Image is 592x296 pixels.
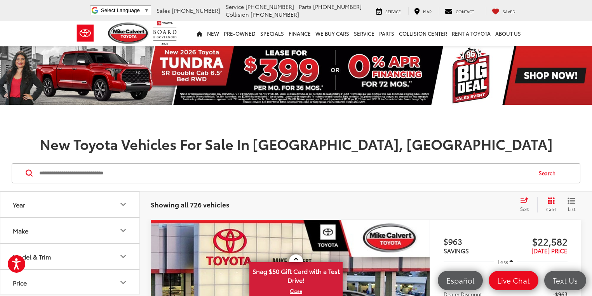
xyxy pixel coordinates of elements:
[498,258,508,265] span: Less
[438,271,483,290] a: Español
[546,206,556,212] span: Grid
[516,197,537,212] button: Select sort value
[258,21,286,46] a: Specials
[118,226,128,235] div: Make
[544,271,586,290] a: Text Us
[313,21,352,46] a: WE BUY CARS
[493,21,523,46] a: About Us
[494,255,517,269] button: Less
[444,246,469,255] span: SAVINGS
[0,192,140,217] button: YearYear
[377,21,397,46] a: Parts
[568,205,575,212] span: List
[71,21,100,46] img: Toyota
[299,3,312,10] span: Parts
[38,164,531,183] input: Search by Make, Model, or Keyword
[172,7,220,14] span: [PHONE_NUMBER]
[486,7,521,15] a: My Saved Vehicles
[408,7,437,15] a: Map
[442,275,478,285] span: Español
[520,205,529,212] span: Sort
[385,9,401,14] span: Service
[423,9,432,14] span: Map
[0,218,140,243] button: MakeMake
[489,271,538,290] a: Live Chat
[157,7,170,14] span: Sales
[537,197,562,212] button: Grid View
[503,9,515,14] span: Saved
[250,263,342,287] span: Snag $50 Gift Card with a Test Drive!
[397,21,449,46] a: Collision Center
[194,21,205,46] a: Home
[226,10,249,18] span: Collision
[246,3,294,10] span: [PHONE_NUMBER]
[549,275,582,285] span: Text Us
[352,21,377,46] a: Service
[493,275,534,285] span: Live Chat
[151,200,229,209] span: Showing all 726 vehicles
[118,252,128,261] div: Model & Trim
[226,3,244,10] span: Service
[118,278,128,287] div: Price
[13,201,25,208] div: Year
[118,200,128,209] div: Year
[101,7,149,13] a: Select Language​
[531,246,568,255] span: [DATE] PRICE
[439,7,480,15] a: Contact
[144,7,149,13] span: ▼
[221,21,258,46] a: Pre-Owned
[251,10,299,18] span: [PHONE_NUMBER]
[13,279,27,286] div: Price
[313,3,362,10] span: [PHONE_NUMBER]
[0,244,140,269] button: Model & TrimModel & Trim
[505,235,568,247] span: $22,582
[13,253,51,260] div: Model & Trim
[449,21,493,46] a: Rent a Toyota
[13,227,28,234] div: Make
[108,23,149,44] img: Mike Calvert Toyota
[531,164,567,183] button: Search
[370,7,407,15] a: Service
[286,21,313,46] a: Finance
[562,197,581,212] button: List View
[444,235,506,247] span: $963
[456,9,474,14] span: Contact
[0,270,140,295] button: PricePrice
[205,21,221,46] a: New
[101,7,140,13] span: Select Language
